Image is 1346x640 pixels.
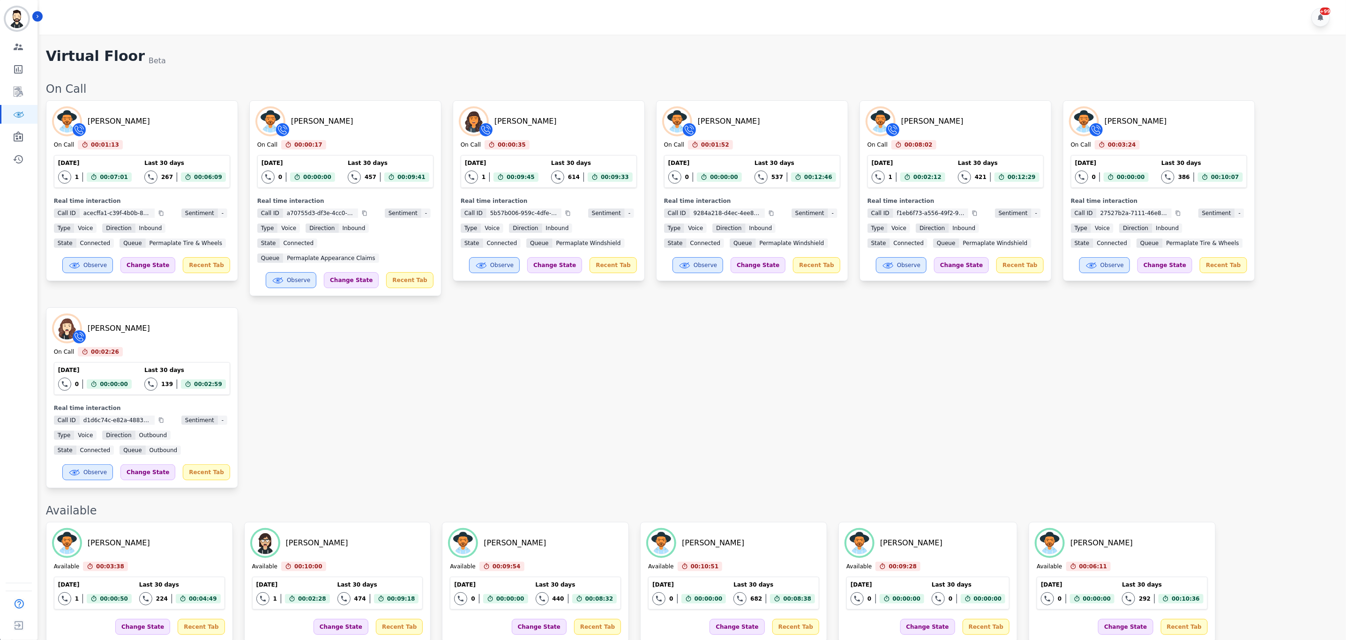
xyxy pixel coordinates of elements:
[91,140,119,149] span: 00:01:13
[772,619,819,635] div: Recent Tab
[146,446,181,455] span: Outbound
[893,208,968,218] span: f1eb6f73-a556-49f2-9325-69d335b57b6c
[512,619,567,635] div: Change State
[959,238,1032,248] span: Permaplate Windshield
[494,116,557,127] div: [PERSON_NAME]
[804,172,832,182] span: 00:12:46
[1161,159,1243,167] div: Last 30 days
[256,581,330,588] div: [DATE]
[1071,223,1092,233] span: Type
[287,276,310,284] span: Observe
[189,594,217,603] span: 00:04:49
[54,141,74,149] div: On Call
[574,619,621,635] div: Recent Tab
[1105,116,1167,127] div: [PERSON_NAME]
[828,208,838,218] span: -
[257,197,434,205] div: Real time interaction
[115,619,170,635] div: Change State
[102,431,135,440] span: Direction
[900,619,955,635] div: Change State
[509,223,542,233] span: Direction
[1178,173,1190,181] div: 386
[46,503,1337,518] div: Available
[1198,208,1235,218] span: Sentiment
[461,108,487,134] img: Avatar
[481,223,503,233] span: voice
[91,347,119,357] span: 00:02:26
[664,108,690,134] img: Avatar
[348,159,429,167] div: Last 30 days
[867,595,871,603] div: 0
[461,197,637,205] div: Real time interaction
[553,238,625,248] span: Permaplate Windshield
[397,172,426,182] span: 00:09:41
[54,223,75,233] span: Type
[1163,238,1243,248] span: Permaplate Tire & Wheels
[471,595,475,603] div: 0
[733,581,815,588] div: Last 30 days
[469,257,520,273] button: Observe
[783,594,811,603] span: 00:08:38
[1211,172,1239,182] span: 00:10:07
[54,197,230,205] div: Real time interaction
[867,197,1044,205] div: Real time interaction
[218,208,227,218] span: -
[1008,172,1036,182] span: 00:12:29
[963,619,1009,635] div: Recent Tab
[58,366,132,374] div: [DATE]
[139,581,221,588] div: Last 30 days
[590,257,636,273] div: Recent Tab
[648,563,673,571] div: Available
[96,562,124,571] span: 00:03:38
[278,173,282,181] div: 0
[1071,208,1097,218] span: Call ID
[54,208,80,218] span: Call ID
[421,208,431,218] span: -
[846,563,872,571] div: Available
[337,581,419,588] div: Last 30 days
[867,208,893,218] span: Call ID
[80,208,155,218] span: acecffa1-c39f-4b0b-834a-fc845cb679e6
[486,208,561,218] span: 5b57b006-959c-4dfe-b724-8b91310160b5
[257,108,284,134] img: Avatar
[76,446,114,455] span: connected
[1098,619,1153,635] div: Change State
[710,619,764,635] div: Change State
[793,257,840,273] div: Recent Tab
[880,537,942,549] div: [PERSON_NAME]
[75,595,79,603] div: 1
[933,238,959,248] span: Queue
[1070,537,1133,549] div: [PERSON_NAME]
[1092,173,1096,181] div: 0
[1172,594,1200,603] span: 00:10:36
[995,208,1032,218] span: Sentiment
[1139,595,1151,603] div: 292
[913,172,942,182] span: 00:02:12
[102,223,135,233] span: Direction
[507,172,535,182] span: 00:09:45
[1117,172,1145,182] span: 00:00:00
[664,197,840,205] div: Real time interaction
[252,530,278,556] img: Avatar
[1100,261,1124,269] span: Observe
[465,159,538,167] div: [DATE]
[905,140,933,149] span: 00:08:02
[664,141,684,149] div: On Call
[306,223,338,233] span: Direction
[893,594,921,603] span: 00:00:00
[83,469,107,476] span: Observe
[83,261,107,269] span: Observe
[484,537,546,549] div: [PERSON_NAME]
[867,141,888,149] div: On Call
[710,172,738,182] span: 00:00:00
[100,594,128,603] span: 00:00:50
[291,116,353,127] div: [PERSON_NAME]
[75,173,79,181] div: 1
[6,7,28,30] img: Bordered avatar
[80,416,155,425] span: d1d6c74c-e82a-4883-8411-6016d1a742cd
[149,55,166,67] div: Beta
[1079,562,1107,571] span: 00:06:11
[218,416,227,425] span: -
[1200,257,1247,273] div: Recent Tab
[1152,223,1183,233] span: inbound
